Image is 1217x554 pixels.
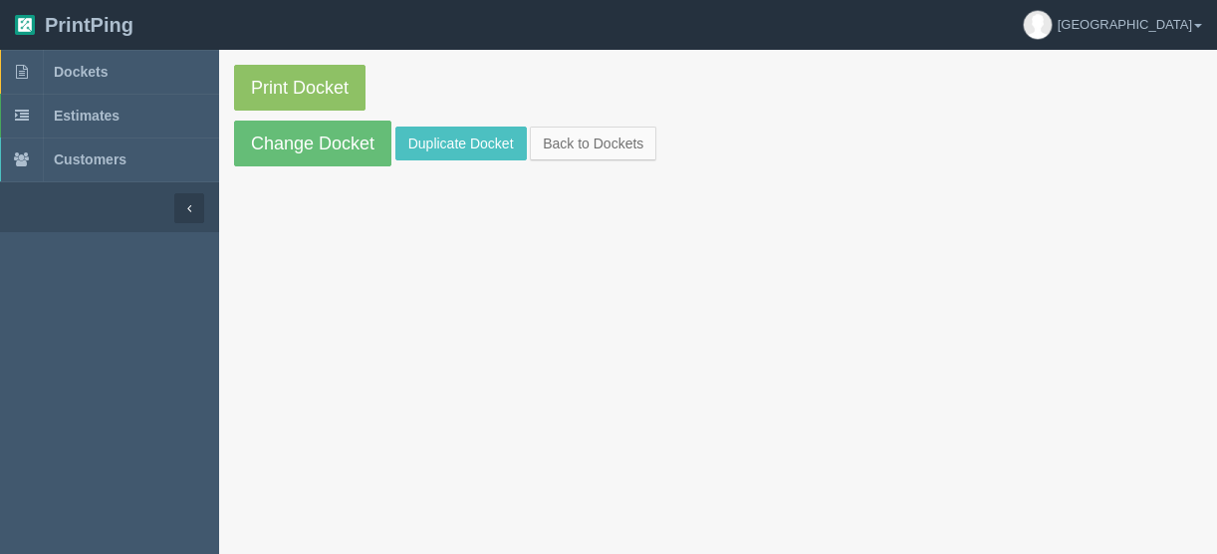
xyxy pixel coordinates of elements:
[54,64,108,80] span: Dockets
[54,108,120,124] span: Estimates
[54,151,126,167] span: Customers
[1024,11,1052,39] img: avatar_default-7531ab5dedf162e01f1e0bb0964e6a185e93c5c22dfe317fb01d7f8cd2b1632c.jpg
[395,127,527,160] a: Duplicate Docket
[15,15,35,35] img: logo-3e63b451c926e2ac314895c53de4908e5d424f24456219fb08d385ab2e579770.png
[530,127,656,160] a: Back to Dockets
[234,121,391,166] a: Change Docket
[234,65,365,111] a: Print Docket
